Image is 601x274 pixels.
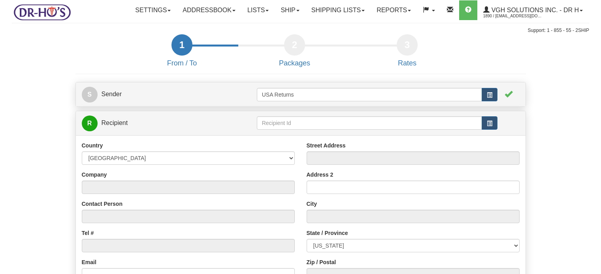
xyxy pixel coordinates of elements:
a: Shipping lists [305,0,371,20]
label: State / Province [307,229,348,237]
div: 2 [284,34,305,56]
a: 3 Rates [351,41,463,67]
a: Settings [129,0,177,20]
a: Reports [371,0,417,20]
span: S [82,87,98,103]
span: VGH Solutions Inc. - Dr H [490,7,579,13]
div: 3 [397,34,418,56]
a: 2 Packages [238,41,351,67]
div: 1 [171,34,192,56]
input: Recipient Id [257,116,482,130]
a: Ship [275,0,305,20]
a: SSender [82,86,257,103]
span: R [82,116,98,131]
a: 1 From / To [126,41,238,67]
input: Sender Id [257,88,482,101]
label: Country [82,142,103,149]
h4: Rates [351,60,463,67]
label: Contact Person [82,200,122,208]
a: Addressbook [177,0,241,20]
iframe: chat widget [583,97,600,177]
label: Company [82,171,107,179]
label: Tel # [82,229,94,237]
label: Email [82,258,96,266]
img: logo1890.jpg [12,2,72,22]
label: Address 2 [307,171,333,179]
h4: Packages [238,60,351,67]
a: RRecipient [82,115,235,131]
a: VGH Solutions Inc. - Dr H 1890 / [EMAIL_ADDRESS][DOMAIN_NAME] [477,0,589,20]
label: City [307,200,317,208]
a: Lists [241,0,275,20]
span: 1890 / [EMAIL_ADDRESS][DOMAIN_NAME] [483,12,543,20]
label: Street Address [307,142,346,149]
label: Zip / Postal [307,258,336,266]
h4: From / To [126,60,238,67]
div: Support: 1 - 855 - 55 - 2SHIP [12,27,589,34]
